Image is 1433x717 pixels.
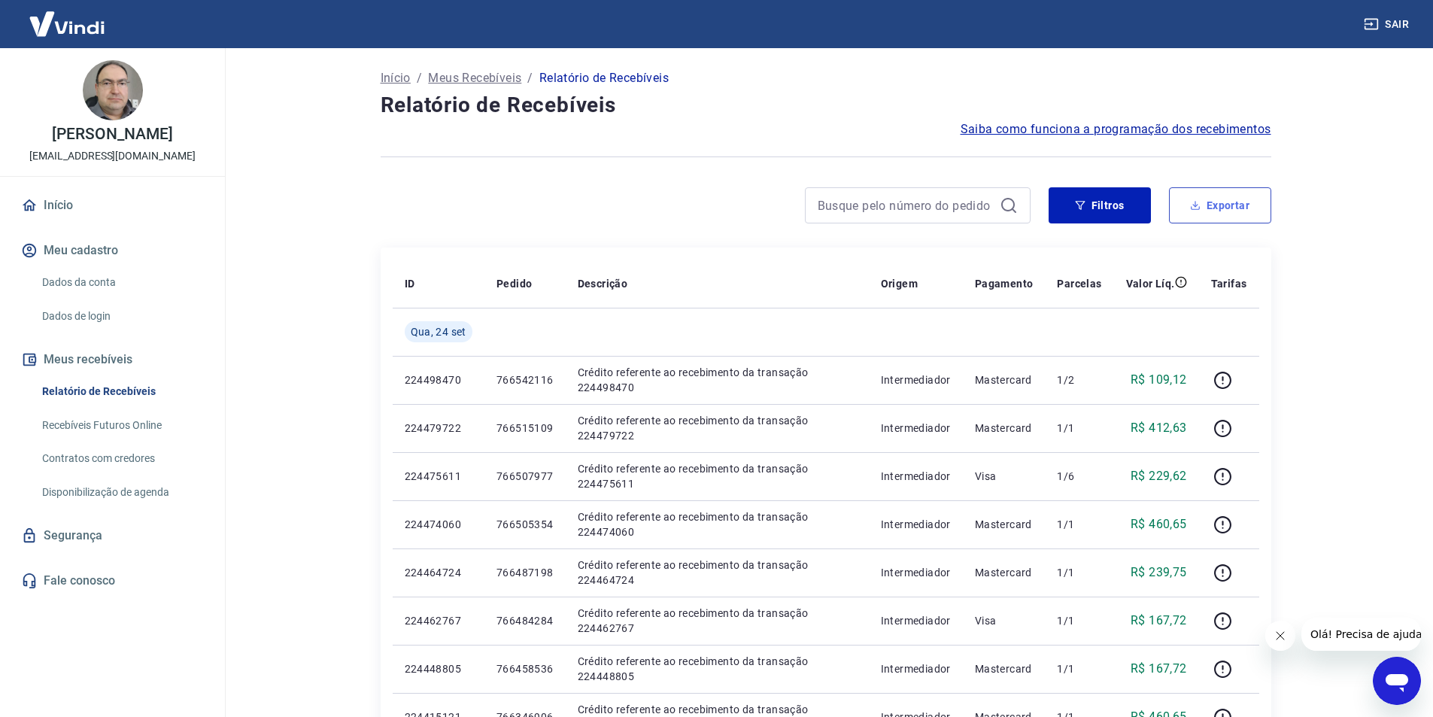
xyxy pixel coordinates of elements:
[881,565,951,580] p: Intermediador
[496,517,554,532] p: 766505354
[578,413,857,443] p: Crédito referente ao recebimento da transação 224479722
[496,613,554,628] p: 766484284
[18,343,207,376] button: Meus recebíveis
[18,519,207,552] a: Segurança
[1126,276,1175,291] p: Valor Líq.
[961,120,1271,138] a: Saiba como funciona a programação dos recebimentos
[975,661,1034,676] p: Mastercard
[1131,612,1187,630] p: R$ 167,72
[1049,187,1151,223] button: Filtros
[405,517,472,532] p: 224474060
[1131,419,1187,437] p: R$ 412,63
[881,276,918,291] p: Origem
[527,69,533,87] p: /
[405,565,472,580] p: 224464724
[1265,621,1295,651] iframe: Fechar mensagem
[1057,565,1101,580] p: 1/1
[1057,372,1101,387] p: 1/2
[36,301,207,332] a: Dados de login
[36,443,207,474] a: Contratos com credores
[496,372,554,387] p: 766542116
[1131,515,1187,533] p: R$ 460,65
[496,276,532,291] p: Pedido
[1373,657,1421,705] iframe: Botão para abrir a janela de mensagens
[405,421,472,436] p: 224479722
[1361,11,1415,38] button: Sair
[1211,276,1247,291] p: Tarifas
[405,661,472,676] p: 224448805
[975,565,1034,580] p: Mastercard
[975,469,1034,484] p: Visa
[975,276,1034,291] p: Pagamento
[411,324,466,339] span: Qua, 24 set
[1057,421,1101,436] p: 1/1
[496,421,554,436] p: 766515109
[881,613,951,628] p: Intermediador
[1131,371,1187,389] p: R$ 109,12
[405,469,472,484] p: 224475611
[52,126,172,142] p: [PERSON_NAME]
[578,509,857,539] p: Crédito referente ao recebimento da transação 224474060
[18,234,207,267] button: Meu cadastro
[405,613,472,628] p: 224462767
[578,276,628,291] p: Descrição
[1057,613,1101,628] p: 1/1
[578,606,857,636] p: Crédito referente ao recebimento da transação 224462767
[1057,517,1101,532] p: 1/1
[18,1,116,47] img: Vindi
[405,276,415,291] p: ID
[1057,469,1101,484] p: 1/6
[975,517,1034,532] p: Mastercard
[881,517,951,532] p: Intermediador
[881,372,951,387] p: Intermediador
[881,469,951,484] p: Intermediador
[9,11,126,23] span: Olá! Precisa de ajuda?
[975,613,1034,628] p: Visa
[405,372,472,387] p: 224498470
[975,421,1034,436] p: Mastercard
[83,60,143,120] img: 96c59b8f-ab16-4df5-a9fe-27ff86ee2052.jpeg
[1301,618,1421,651] iframe: Mensagem da empresa
[1131,660,1187,678] p: R$ 167,72
[18,189,207,222] a: Início
[496,661,554,676] p: 766458536
[578,461,857,491] p: Crédito referente ao recebimento da transação 224475611
[18,564,207,597] a: Fale conosco
[578,654,857,684] p: Crédito referente ao recebimento da transação 224448805
[496,469,554,484] p: 766507977
[417,69,422,87] p: /
[818,194,994,217] input: Busque pelo número do pedido
[36,267,207,298] a: Dados da conta
[381,90,1271,120] h4: Relatório de Recebíveis
[29,148,196,164] p: [EMAIL_ADDRESS][DOMAIN_NAME]
[496,565,554,580] p: 766487198
[1057,276,1101,291] p: Parcelas
[1131,467,1187,485] p: R$ 229,62
[975,372,1034,387] p: Mastercard
[36,410,207,441] a: Recebíveis Futuros Online
[539,69,669,87] p: Relatório de Recebíveis
[36,477,207,508] a: Disponibilização de agenda
[381,69,411,87] a: Início
[1057,661,1101,676] p: 1/1
[578,365,857,395] p: Crédito referente ao recebimento da transação 224498470
[36,376,207,407] a: Relatório de Recebíveis
[881,421,951,436] p: Intermediador
[578,557,857,588] p: Crédito referente ao recebimento da transação 224464724
[428,69,521,87] a: Meus Recebíveis
[1131,564,1187,582] p: R$ 239,75
[881,661,951,676] p: Intermediador
[1169,187,1271,223] button: Exportar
